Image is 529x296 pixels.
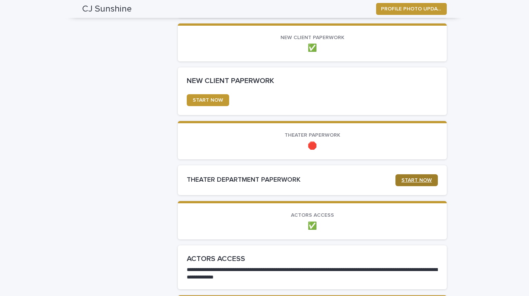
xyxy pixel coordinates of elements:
p: 🛑 [187,141,438,150]
h2: ACTORS ACCESS [187,254,438,263]
a: START NOW [187,94,229,106]
h2: NEW CLIENT PAPERWORK [187,76,438,85]
span: ACTORS ACCESS [291,213,334,218]
span: START NOW [401,178,432,183]
span: START NOW [193,98,223,103]
a: START NOW [395,174,438,186]
p: ✅ [187,44,438,52]
button: PROFILE PHOTO UPDATE [376,3,447,15]
h2: CJ Sunshine [82,4,132,15]
p: ✅ [187,222,438,230]
span: THEATER PAPERWORK [285,133,340,138]
span: PROFILE PHOTO UPDATE [381,5,442,13]
h2: THEATER DEPARTMENT PAPERWORK [187,176,395,184]
span: NEW CLIENT PAPERWORK [280,35,344,40]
